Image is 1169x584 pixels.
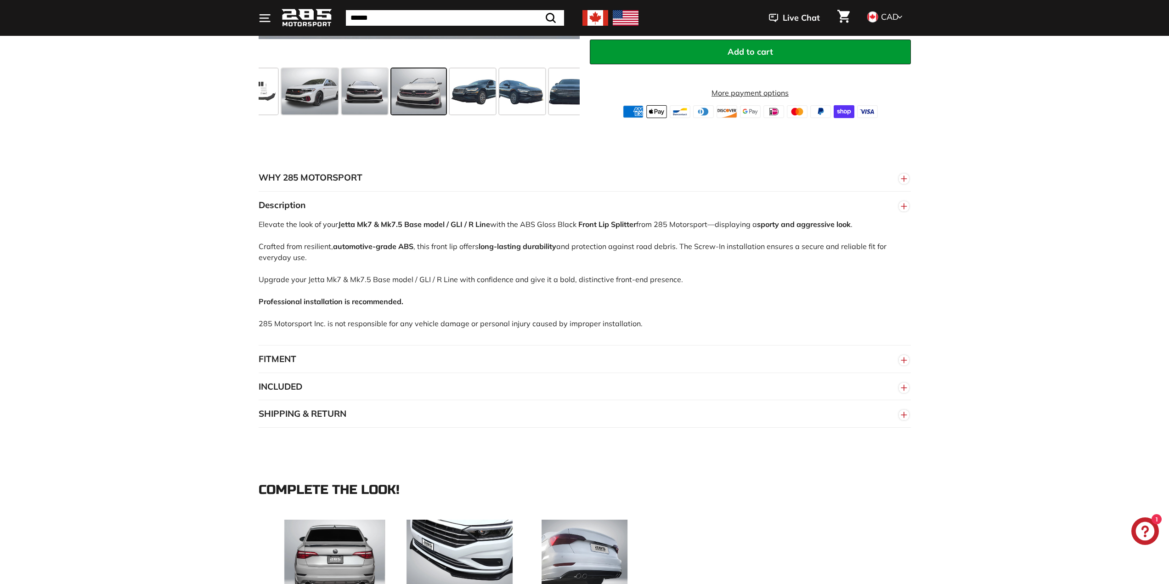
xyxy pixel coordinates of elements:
[693,105,714,118] img: diners_club
[757,6,832,29] button: Live Chat
[578,220,636,229] strong: Front Lip Splitter
[259,483,911,497] div: Complete the look!
[590,40,911,64] button: Add to cart
[590,87,911,98] a: More payment options
[832,2,855,34] a: Cart
[763,105,784,118] img: ideal
[479,242,556,251] strong: long-lasting durability
[740,105,761,118] img: google_pay
[259,164,911,192] button: WHY 285 MOTORSPORT
[333,242,413,251] strong: automotive-grade ABS
[787,105,808,118] img: master
[728,46,773,57] span: Add to cart
[717,105,737,118] img: discover
[282,7,332,29] img: Logo_285_Motorsport_areodynamics_components
[881,11,898,22] span: CAD
[857,105,878,118] img: visa
[338,220,490,229] strong: Jetta Mk7 & Mk7.5 Base model / GLI / R Line
[259,346,911,373] button: FITMENT
[1129,517,1162,547] inbox-online-store-chat: Shopify online store chat
[670,105,690,118] img: bancontact
[259,219,911,345] div: Elevate the look of your with the ABS Gloss Black from 285 Motorsport—displaying a . Crafted from...
[810,105,831,118] img: paypal
[646,105,667,118] img: apple_pay
[834,105,854,118] img: shopify_pay
[783,12,820,24] span: Live Chat
[623,105,644,118] img: american_express
[259,192,911,219] button: Description
[259,373,911,401] button: INCLUDED
[757,220,851,229] strong: sporty and aggressive look
[259,400,911,428] button: SHIPPING & RETURN
[346,10,564,26] input: Search
[259,297,403,306] strong: Professional installation is recommended.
